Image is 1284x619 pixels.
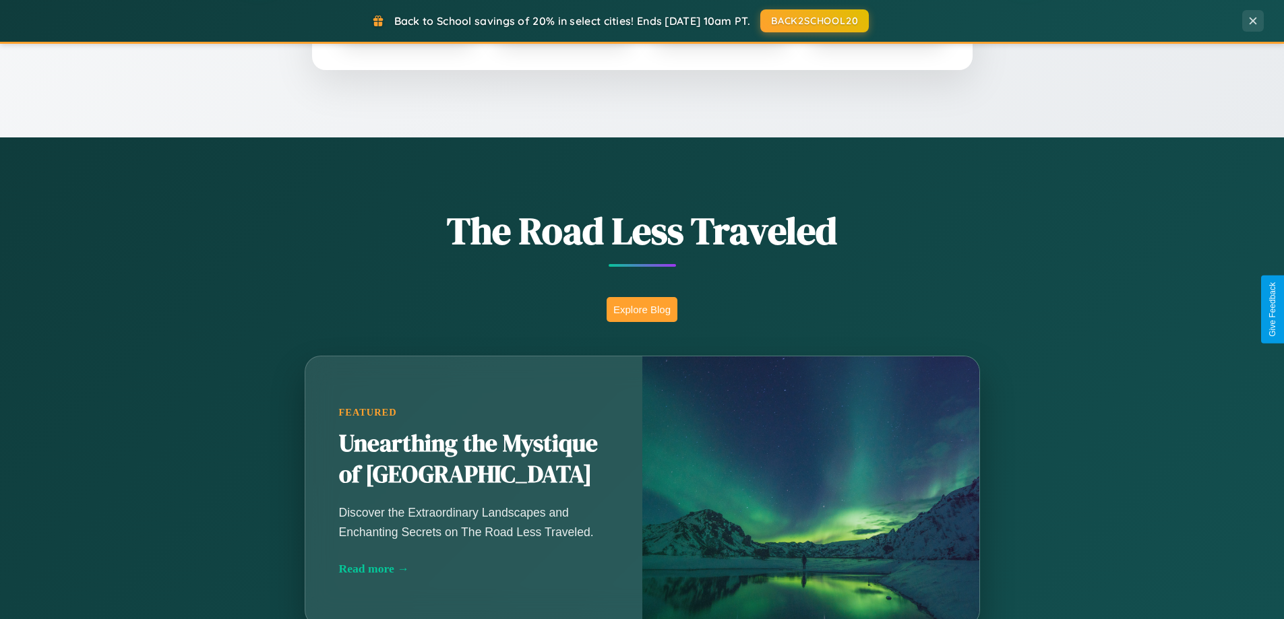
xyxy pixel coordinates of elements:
[238,205,1047,257] h1: The Road Less Traveled
[394,14,750,28] span: Back to School savings of 20% in select cities! Ends [DATE] 10am PT.
[339,407,609,418] div: Featured
[339,562,609,576] div: Read more →
[760,9,869,32] button: BACK2SCHOOL20
[339,503,609,541] p: Discover the Extraordinary Landscapes and Enchanting Secrets on The Road Less Traveled.
[1268,282,1277,337] div: Give Feedback
[339,428,609,490] h2: Unearthing the Mystique of [GEOGRAPHIC_DATA]
[607,297,677,322] button: Explore Blog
